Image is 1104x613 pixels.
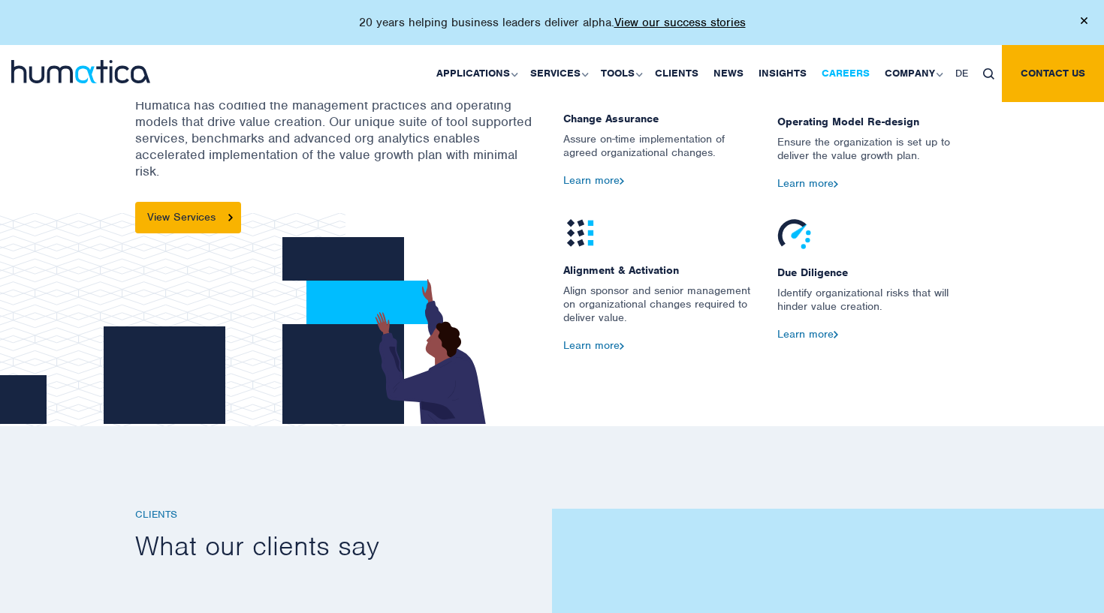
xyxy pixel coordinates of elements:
[983,68,994,80] img: search_icon
[955,67,968,80] span: DE
[1002,45,1104,102] a: Contact us
[620,178,624,185] img: arrow2
[777,176,838,190] a: Learn more
[563,284,755,339] p: Align sponsor and senior management on organizational changes required to deliver value.
[563,338,624,352] a: Learn more
[523,45,593,102] a: Services
[777,251,969,286] span: Due Diligence
[777,135,969,177] p: Ensure the organization is set up to deliver the value growth plan.
[614,15,746,30] a: View our success stories
[834,331,838,338] img: arrow2
[814,45,877,102] a: Careers
[948,45,976,102] a: DE
[777,286,969,328] p: Identify organizational risks that will hinder value creation.
[135,509,969,521] h6: Clients
[135,80,541,202] p: Working with hundreds of portfolio companies for over twenty years, Humatica has codified the man...
[877,45,948,102] a: Company
[777,101,969,135] span: Operating Model Re-design
[620,343,624,350] img: arrow2
[834,181,838,188] img: arrow2
[11,60,150,83] img: logo
[135,202,241,233] a: View Services
[563,98,755,132] span: Change Assurance
[777,327,838,341] a: Learn more
[563,132,755,174] p: Assure on-time implementation of agreed organizational changes.
[706,45,751,102] a: News
[593,45,647,102] a: Tools
[359,15,746,30] p: 20 years helping business leaders deliver alpha.
[429,45,523,102] a: Applications
[751,45,814,102] a: Insights
[135,529,969,563] h2: What our clients say
[563,173,624,187] a: Learn more
[228,214,233,221] img: arrowicon
[647,45,706,102] a: Clients
[563,249,755,284] span: Alignment & Activation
